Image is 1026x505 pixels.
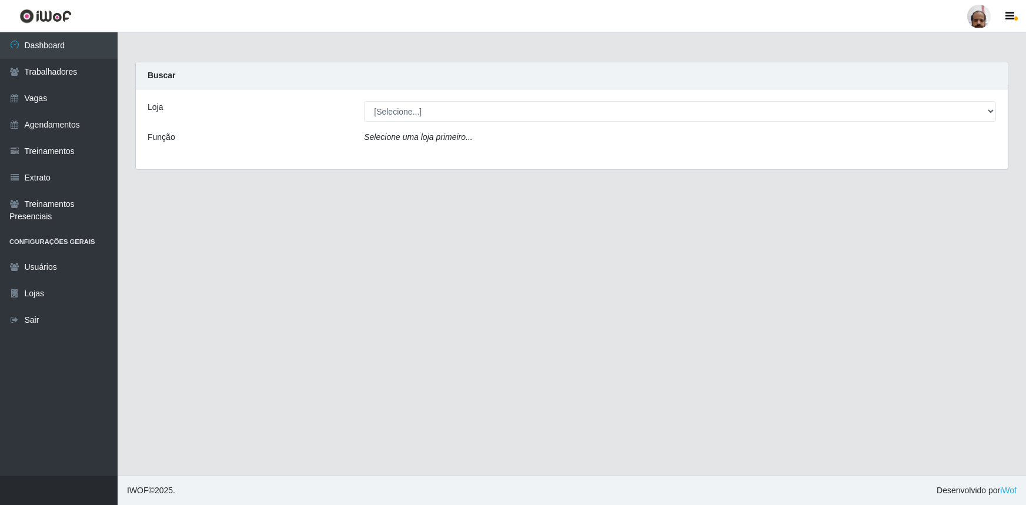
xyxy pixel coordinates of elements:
[127,486,149,495] span: IWOF
[364,132,472,142] i: Selecione uma loja primeiro...
[1000,486,1017,495] a: iWof
[148,71,175,80] strong: Buscar
[19,9,72,24] img: CoreUI Logo
[148,101,163,113] label: Loja
[127,484,175,497] span: © 2025 .
[937,484,1017,497] span: Desenvolvido por
[148,131,175,143] label: Função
